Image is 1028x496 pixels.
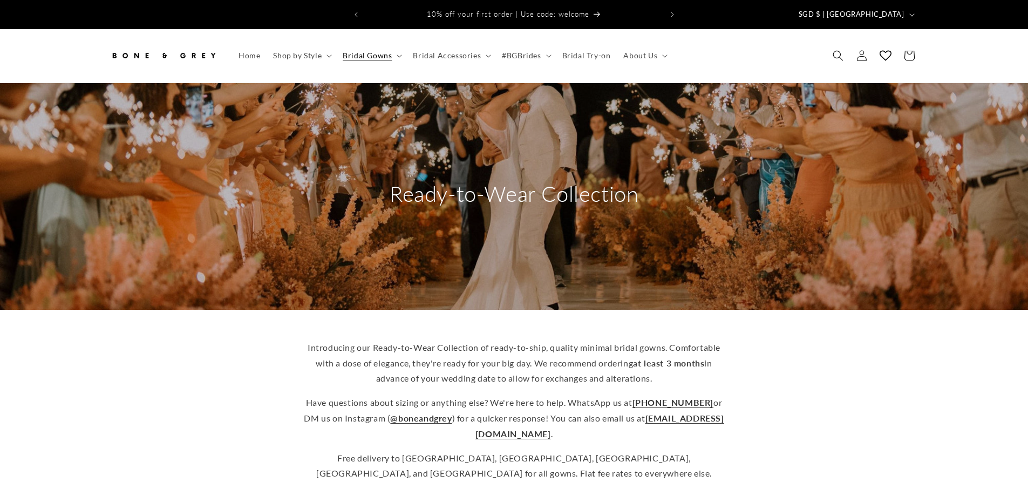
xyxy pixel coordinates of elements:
[273,51,322,60] span: Shop by Style
[343,51,392,60] span: Bridal Gowns
[475,413,724,439] a: [EMAIL_ADDRESS][DOMAIN_NAME]
[413,51,481,60] span: Bridal Accessories
[799,9,904,20] span: SGD $ | [GEOGRAPHIC_DATA]
[632,397,713,407] a: [PHONE_NUMBER]
[792,4,919,25] button: SGD $ | [GEOGRAPHIC_DATA]
[105,40,221,72] a: Bone and Grey Bridal
[556,44,617,67] a: Bridal Try-on
[336,44,406,67] summary: Bridal Gowns
[232,44,267,67] a: Home
[502,51,541,60] span: #BGBrides
[390,413,452,423] a: @boneandgrey
[344,4,368,25] button: Previous announcement
[304,395,725,441] p: Have questions about sizing or anything else? We're here to help. WhatsApp us at or DM us on Inst...
[826,44,850,67] summary: Search
[304,451,725,482] p: Free delivery to [GEOGRAPHIC_DATA], [GEOGRAPHIC_DATA], [GEOGRAPHIC_DATA], [GEOGRAPHIC_DATA], and ...
[267,44,336,67] summary: Shop by Style
[661,4,684,25] button: Next announcement
[427,10,589,18] span: 10% off your first order | Use code: welcome
[239,51,260,60] span: Home
[390,180,638,208] h2: Ready-to-Wear Collection
[110,44,217,67] img: Bone and Grey Bridal
[617,44,672,67] summary: About Us
[304,340,725,386] p: Introducing our Ready-to-Wear Collection of ready-to-ship, quality minimal bridal gowns. Comforta...
[562,51,611,60] span: Bridal Try-on
[406,44,495,67] summary: Bridal Accessories
[495,44,555,67] summary: #BGBrides
[633,358,704,368] strong: at least 3 months
[623,51,657,60] span: About Us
